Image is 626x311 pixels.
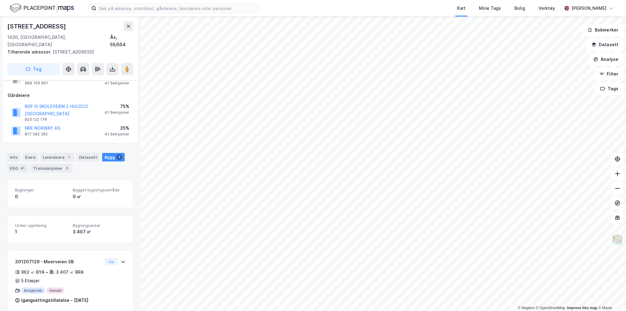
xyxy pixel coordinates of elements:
[21,277,39,284] div: 5 Etasjer
[40,153,74,161] div: Leietakere
[15,223,68,228] span: Under oppføring
[25,81,48,86] div: 989 159 801
[7,48,128,56] div: [STREET_ADDRESS]
[19,165,26,171] div: 41
[10,3,74,13] img: logo.f888ab2527a4732fd821a326f86c7f29.svg
[595,83,624,95] button: Tags
[7,164,28,172] div: ESG
[56,268,84,276] div: 3 407 ㎡ BRA
[586,39,624,51] button: Datasett
[514,5,525,12] div: Bolig
[567,306,597,310] a: Improve this map
[73,223,126,228] span: Bygningsareal
[15,228,68,235] div: 1
[7,34,110,48] div: 1430, [GEOGRAPHIC_DATA], [GEOGRAPHIC_DATA]
[518,306,535,310] a: Mapbox
[594,68,624,80] button: Filter
[77,153,100,161] div: Datasett
[102,153,125,161] div: Bygg
[21,297,88,304] div: Igangsettingstillatelse - [DATE]
[25,117,47,122] div: 923 122 176
[105,110,129,115] div: 41 Seksjoner
[31,164,72,172] div: Transaksjoner
[105,124,129,132] div: 25%
[46,270,48,275] div: •
[105,132,129,137] div: 41 Seksjoner
[73,228,126,235] div: 3 407 ㎡
[105,103,129,110] div: 75%
[457,5,466,12] div: Kart
[110,34,133,48] div: Ås, 55/554
[23,153,38,161] div: Eiere
[588,53,624,65] button: Analyse
[73,187,126,193] span: Bygget bygningsområde
[21,268,45,276] div: 962 ㎡ BYA
[479,5,501,12] div: Mine Tags
[25,132,48,137] div: 817 082 262
[15,193,68,200] div: 0
[15,258,102,265] div: 301207129 - Moerveien 3B
[73,193,126,200] div: 0 ㎡
[572,5,606,12] div: [PERSON_NAME]
[64,165,70,171] div: 3
[66,154,72,160] div: 1
[116,154,122,160] div: 1
[612,234,623,246] img: Z
[7,153,20,161] div: Info
[595,282,626,311] iframe: Chat Widget
[7,63,60,75] button: Tag
[536,306,565,310] a: OpenStreetMap
[15,187,68,193] span: Bygninger
[7,21,67,31] div: [STREET_ADDRESS]
[539,5,555,12] div: Verktøy
[582,24,624,36] button: Bokmerker
[96,4,260,13] input: Søk på adresse, matrikkel, gårdeiere, leietakere eller personer
[105,258,118,265] button: Vis
[8,92,133,99] div: Gårdeiere
[7,49,53,54] span: Tilhørende adresser:
[105,81,129,86] div: 41 Seksjoner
